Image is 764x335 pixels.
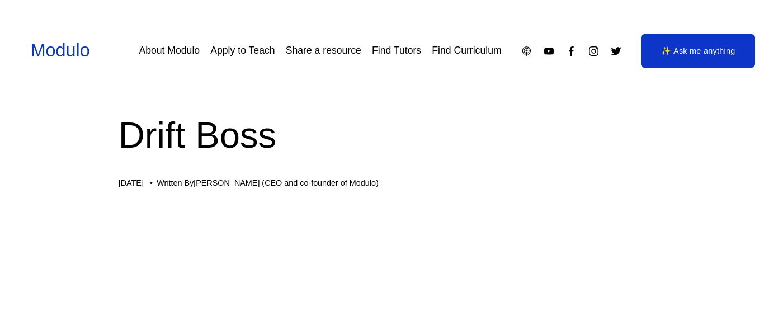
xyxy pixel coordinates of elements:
[641,34,755,68] a: ✨ Ask me anything
[521,45,532,57] a: Apple Podcasts
[432,41,501,60] a: Find Curriculum
[139,41,200,60] a: About Modulo
[119,110,646,161] h1: Drift Boss
[210,41,275,60] a: Apply to Teach
[157,178,378,188] div: Written By
[31,40,90,60] a: Modulo
[588,45,600,57] a: Instagram
[543,45,555,57] a: YouTube
[194,178,378,187] a: [PERSON_NAME] (CEO and co-founder of Modulo)
[119,178,144,187] span: [DATE]
[565,45,577,57] a: Facebook
[610,45,622,57] a: Twitter
[372,41,421,60] a: Find Tutors
[286,41,361,60] a: Share a resource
